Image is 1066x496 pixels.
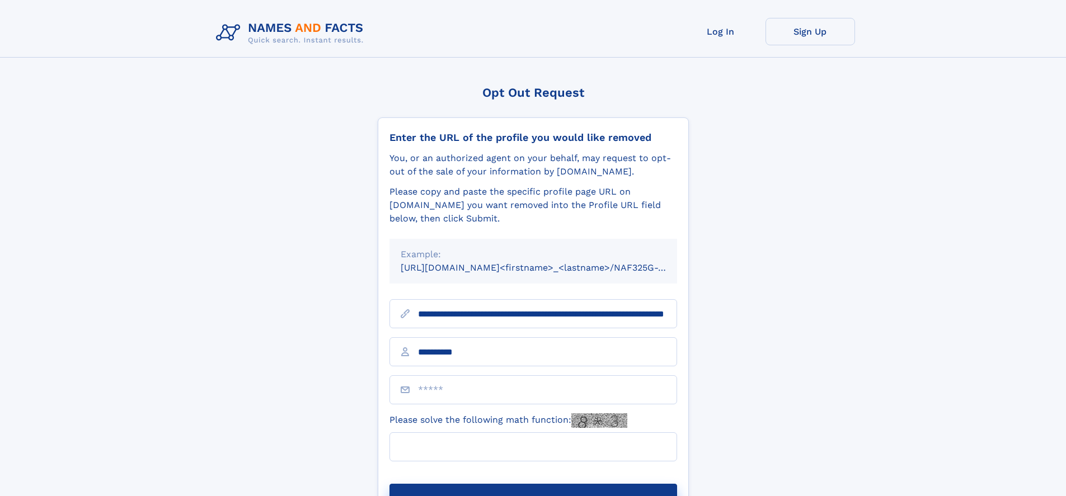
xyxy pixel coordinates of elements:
small: [URL][DOMAIN_NAME]<firstname>_<lastname>/NAF325G-xxxxxxxx [401,262,698,273]
a: Log In [676,18,766,45]
label: Please solve the following math function: [389,413,627,428]
img: Logo Names and Facts [212,18,373,48]
div: You, or an authorized agent on your behalf, may request to opt-out of the sale of your informatio... [389,152,677,178]
div: Please copy and paste the specific profile page URL on [DOMAIN_NAME] you want removed into the Pr... [389,185,677,225]
div: Example: [401,248,666,261]
div: Enter the URL of the profile you would like removed [389,131,677,144]
div: Opt Out Request [378,86,689,100]
a: Sign Up [766,18,855,45]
